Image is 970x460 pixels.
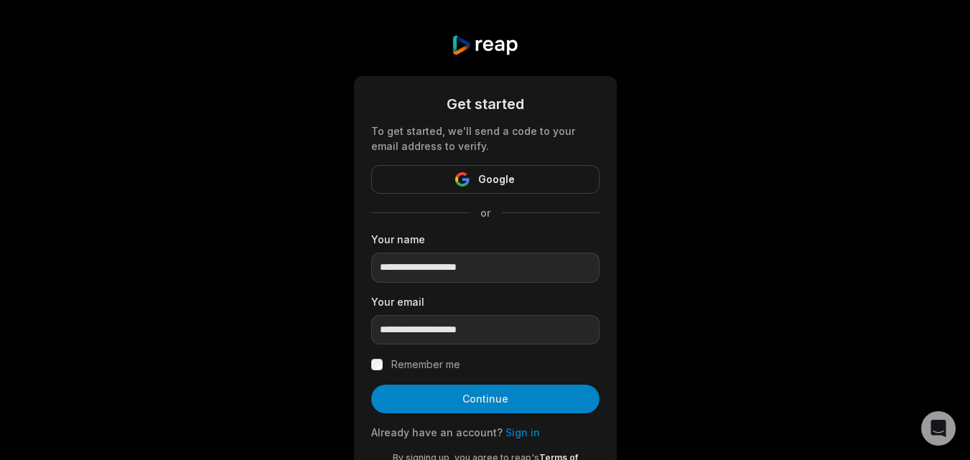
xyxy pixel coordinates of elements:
[921,411,956,446] div: Open Intercom Messenger
[478,171,515,188] span: Google
[371,93,600,115] div: Get started
[371,385,600,413] button: Continue
[451,34,519,56] img: reap
[371,123,600,154] div: To get started, we'll send a code to your email address to verify.
[391,356,460,373] label: Remember me
[371,232,600,247] label: Your name
[371,294,600,309] label: Your email
[469,205,502,220] span: or
[505,426,540,438] a: Sign in
[371,426,503,438] span: Already have an account?
[371,165,600,194] button: Google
